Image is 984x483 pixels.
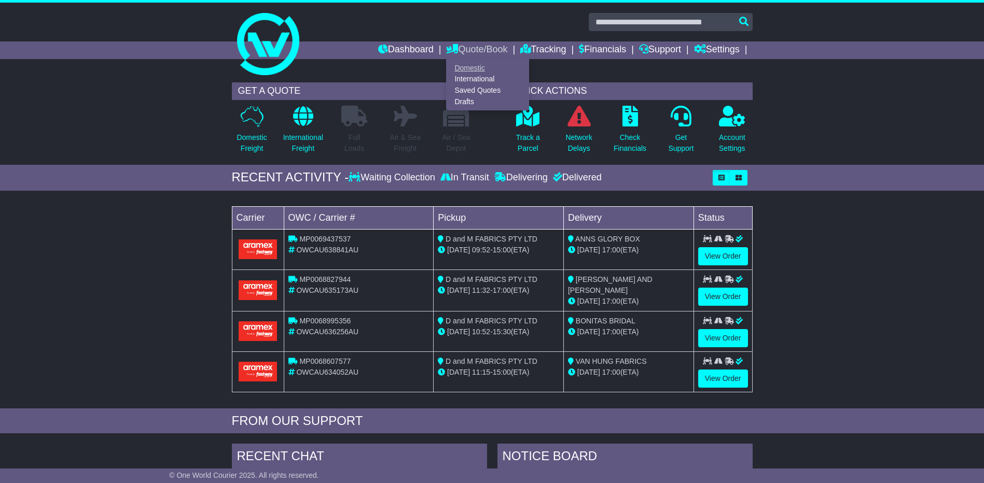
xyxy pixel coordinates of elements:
[341,132,367,154] p: Full Loads
[493,328,511,336] span: 15:30
[698,329,748,347] a: View Order
[719,132,745,154] p: Account Settings
[602,297,620,305] span: 17:00
[576,317,635,325] span: BONITAS BRIDAL
[579,41,626,59] a: Financials
[492,172,550,183] div: Delivering
[602,368,620,376] span: 17:00
[438,172,492,183] div: In Transit
[516,105,540,160] a: Track aParcel
[472,246,490,254] span: 09:52
[447,74,529,85] a: International
[698,370,748,388] a: View Order
[520,41,566,59] a: Tracking
[299,275,351,283] span: MP0068827944
[577,297,600,305] span: [DATE]
[446,357,537,365] span: D and M FABRICS PTY LTD
[565,105,592,160] a: NetworkDelays
[447,85,529,96] a: Saved Quotes
[472,286,490,294] span: 11:32
[668,105,694,160] a: GetSupport
[493,286,511,294] span: 17:00
[446,235,537,243] span: D and M FABRICS PTY LTD
[169,471,319,479] span: © One World Courier 2025. All rights reserved.
[614,132,646,154] p: Check Financials
[438,326,559,337] div: - (ETA)
[694,41,740,59] a: Settings
[283,132,323,154] p: International Freight
[446,41,507,59] a: Quote/Book
[668,132,694,154] p: Get Support
[602,246,620,254] span: 17:00
[239,321,278,340] img: Aramex.png
[447,286,470,294] span: [DATE]
[232,82,477,100] div: GET A QUOTE
[447,62,529,74] a: Domestic
[296,246,358,254] span: OWCAU638841AU
[602,328,620,336] span: 17:00
[577,368,600,376] span: [DATE]
[493,246,511,254] span: 15:00
[568,245,689,255] div: (ETA)
[438,285,559,296] div: - (ETA)
[493,368,511,376] span: 15:00
[613,105,647,160] a: CheckFinancials
[446,59,529,110] div: Quote/Book
[516,132,540,154] p: Track a Parcel
[299,357,351,365] span: MP0068607577
[239,280,278,300] img: Aramex.png
[284,206,434,229] td: OWC / Carrier #
[299,235,351,243] span: MP0069437537
[446,317,537,325] span: D and M FABRICS PTY LTD
[232,170,349,185] div: RECENT ACTIVITY -
[694,206,752,229] td: Status
[576,357,647,365] span: VAN HUNG FABRICS
[438,367,559,378] div: - (ETA)
[472,368,490,376] span: 11:15
[565,132,592,154] p: Network Delays
[232,414,753,429] div: FROM OUR SUPPORT
[568,275,653,294] span: [PERSON_NAME] AND [PERSON_NAME]
[577,246,600,254] span: [DATE]
[296,368,358,376] span: OWCAU634052AU
[434,206,564,229] td: Pickup
[349,172,437,183] div: Waiting Collection
[438,245,559,255] div: - (ETA)
[568,326,689,337] div: (ETA)
[296,328,358,336] span: OWCAU636256AU
[550,172,602,183] div: Delivered
[718,105,746,160] a: AccountSettings
[237,132,267,154] p: Domestic Freight
[575,235,640,243] span: ANNS GLORY BOX
[568,367,689,378] div: (ETA)
[232,444,487,472] div: RECENT CHAT
[447,368,470,376] span: [DATE]
[236,105,267,160] a: DomesticFreight
[442,132,470,154] p: Air / Sea Depot
[378,41,434,59] a: Dashboard
[508,82,753,100] div: QUICK ACTIONS
[283,105,324,160] a: InternationalFreight
[577,328,600,336] span: [DATE]
[698,288,748,306] a: View Order
[698,247,748,265] a: View Order
[447,328,470,336] span: [DATE]
[390,132,421,154] p: Air & Sea Freight
[239,362,278,381] img: Aramex.png
[446,275,537,283] span: D and M FABRICS PTY LTD
[639,41,681,59] a: Support
[568,296,689,307] div: (ETA)
[239,239,278,259] img: Aramex.png
[299,317,351,325] span: MP0068995356
[447,96,529,107] a: Drafts
[472,328,490,336] span: 10:52
[232,206,284,229] td: Carrier
[447,246,470,254] span: [DATE]
[296,286,358,294] span: OWCAU635173AU
[497,444,753,472] div: NOTICE BOARD
[563,206,694,229] td: Delivery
